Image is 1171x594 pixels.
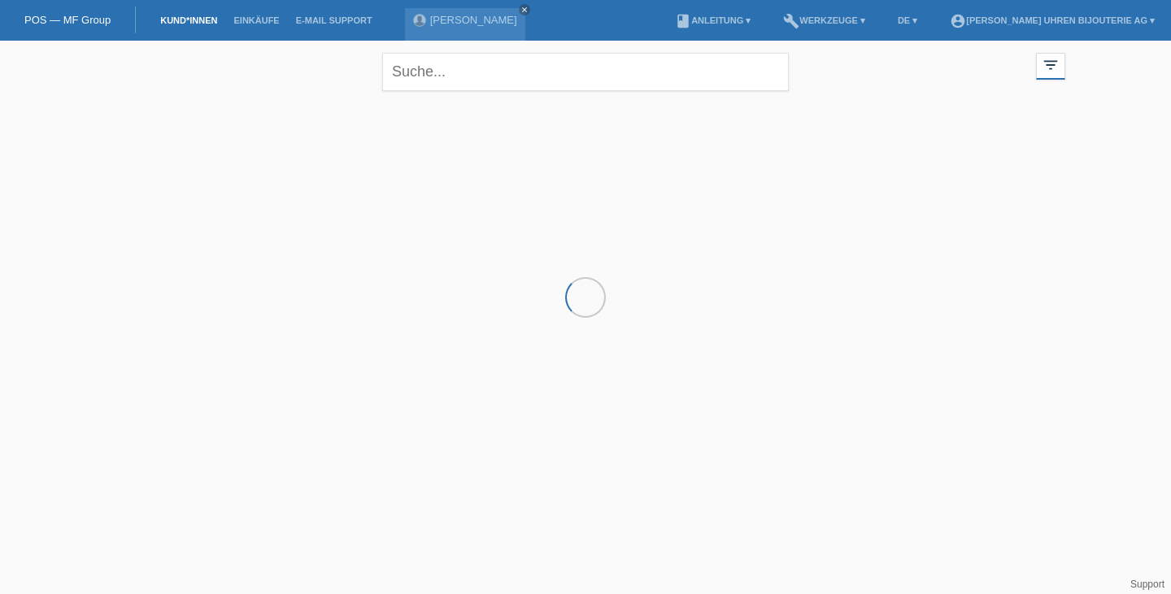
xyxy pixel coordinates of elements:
[225,15,287,25] a: Einkäufe
[288,15,381,25] a: E-Mail Support
[1130,579,1164,590] a: Support
[942,15,1163,25] a: account_circle[PERSON_NAME] Uhren Bijouterie AG ▾
[1042,56,1060,74] i: filter_list
[152,15,225,25] a: Kund*innen
[430,14,517,26] a: [PERSON_NAME]
[667,15,759,25] a: bookAnleitung ▾
[24,14,111,26] a: POS — MF Group
[950,13,966,29] i: account_circle
[519,4,530,15] a: close
[675,13,691,29] i: book
[783,13,799,29] i: build
[775,15,873,25] a: buildWerkzeuge ▾
[520,6,529,14] i: close
[382,53,789,91] input: Suche...
[890,15,925,25] a: DE ▾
